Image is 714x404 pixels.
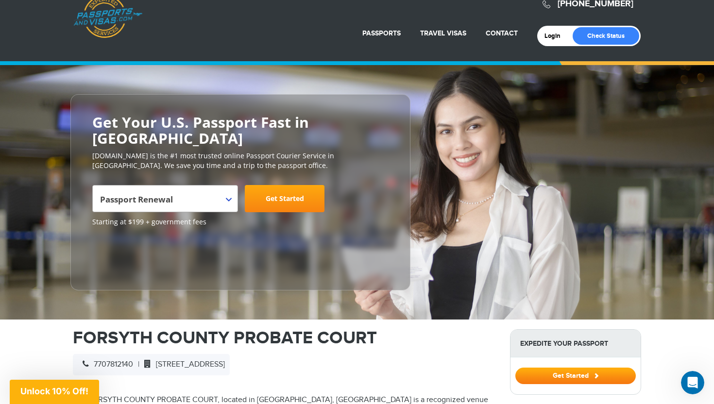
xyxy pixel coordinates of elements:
[486,29,518,37] a: Contact
[92,232,165,280] iframe: Customer reviews powered by Trustpilot
[92,151,389,170] p: [DOMAIN_NAME] is the #1 most trusted online Passport Courier Service in [GEOGRAPHIC_DATA]. We sav...
[73,354,230,375] div: |
[573,27,639,45] a: Check Status
[420,29,466,37] a: Travel Visas
[20,386,88,396] span: Unlock 10% Off!
[78,360,133,369] span: 7707812140
[515,368,636,384] button: Get Started
[139,360,225,369] span: [STREET_ADDRESS]
[544,32,567,40] a: Login
[515,371,636,379] a: Get Started
[510,330,641,357] strong: Expedite Your Passport
[92,114,389,146] h2: Get Your U.S. Passport Fast in [GEOGRAPHIC_DATA]
[100,189,228,216] span: Passport Renewal
[92,217,389,227] span: Starting at $199 + government fees
[245,185,324,212] a: Get Started
[73,329,495,347] h1: FORSYTH COUNTY PROBATE COURT
[92,185,238,212] span: Passport Renewal
[681,371,704,394] iframe: Intercom live chat
[10,380,99,404] div: Unlock 10% Off!
[362,29,401,37] a: Passports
